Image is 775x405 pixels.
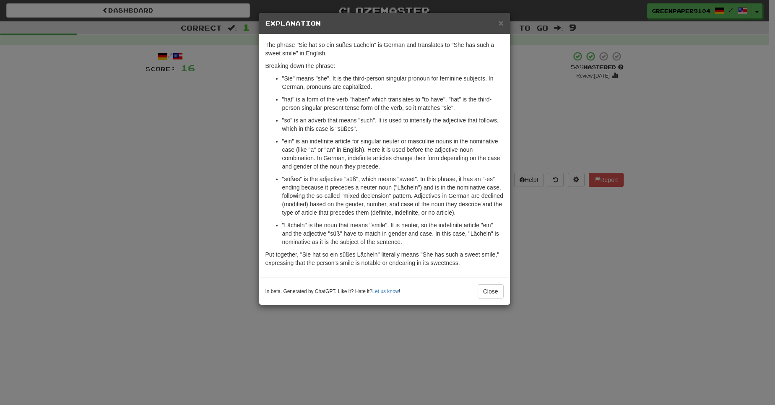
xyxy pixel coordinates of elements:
[265,288,401,295] small: In beta. Generated by ChatGPT. Like it? Hate it? !
[282,137,504,171] p: "ein" is an indefinite article for singular neuter or masculine nouns in the nominative case (lik...
[265,19,504,28] h5: Explanation
[265,62,504,70] p: Breaking down the phrase:
[282,116,504,133] p: "so" is an adverb that means "such". It is used to intensify the adjective that follows, which in...
[282,221,504,246] p: "Lächeln" is the noun that means "smile". It is neuter, so the indefinite article "ein" and the a...
[282,74,504,91] p: "Sie" means "she". It is the third-person singular pronoun for feminine subjects. In German, pron...
[265,250,504,267] p: Put together, "Sie hat so ein süßes Lächeln" literally means "She has such a sweet smile," expres...
[498,18,503,27] button: Close
[282,95,504,112] p: "hat" is a form of the verb "haben" which translates to "to have". "hat" is the third-person sing...
[265,41,504,57] p: The phrase "Sie hat so ein süßes Lächeln" is German and translates to "She has such a sweet smile...
[478,284,504,299] button: Close
[372,288,399,294] a: Let us know
[498,18,503,28] span: ×
[282,175,504,217] p: "süßes" is the adjective "süß", which means "sweet". In this phrase, it has an "-es" ending becau...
